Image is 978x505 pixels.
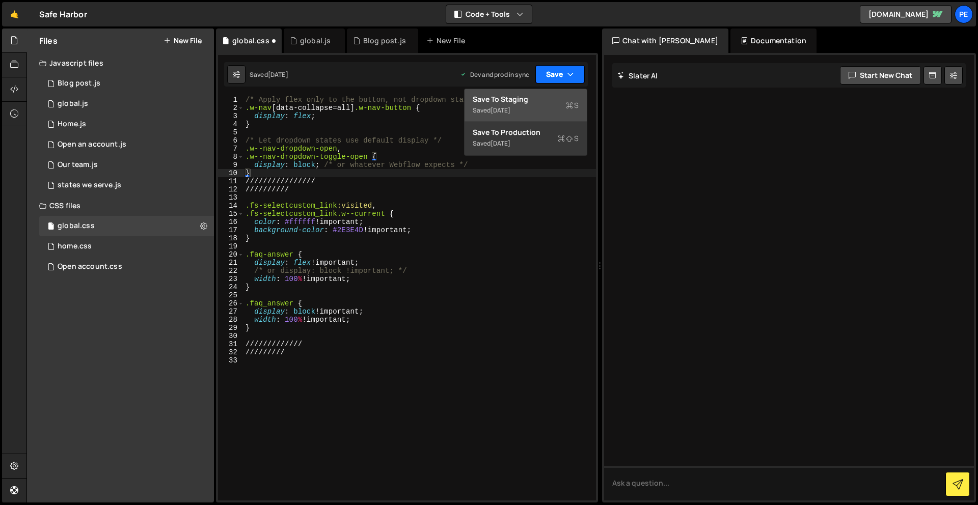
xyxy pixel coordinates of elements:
div: 16385/45865.js [39,73,214,94]
button: Save to StagingS Saved[DATE] [465,89,587,122]
div: 2 [218,104,244,112]
div: Blog post.js [58,79,100,88]
div: states we serve.js [58,181,121,190]
div: Open an account.js [58,140,126,149]
div: 8 [218,153,244,161]
div: Saved [250,70,288,79]
div: Saved [473,104,579,117]
button: Code + Tools [446,5,532,23]
div: 16 [218,218,244,226]
div: Safe Harbor [39,8,87,20]
div: 16385/45146.css [39,236,214,257]
div: 1 [218,96,244,104]
div: global.css [232,36,269,46]
div: CSS files [27,195,214,216]
div: 17 [218,226,244,234]
div: 26 [218,299,244,307]
div: 10 [218,169,244,177]
button: Save [535,65,585,83]
div: 22 [218,267,244,275]
span: S [558,133,579,144]
div: Blog post.js [363,36,406,46]
div: [DATE] [491,106,510,115]
div: 29 [218,324,244,332]
div: global.js [300,36,331,46]
div: 27 [218,307,244,316]
div: 14 [218,202,244,210]
div: Save to Production [473,127,579,137]
div: 20 [218,250,244,259]
div: 12 [218,185,244,193]
div: [DATE] [491,139,510,148]
div: 23 [218,275,244,283]
div: Our team.js [58,160,98,170]
div: 4 [218,120,244,128]
div: home.css [58,242,92,251]
button: Start new chat [840,66,921,85]
div: 6 [218,136,244,145]
span: S [566,100,579,110]
div: 5 [218,128,244,136]
div: 7 [218,145,244,153]
button: Save to ProductionS Saved[DATE] [465,122,587,155]
div: Javascript files [27,53,214,73]
div: 16385/44326.js [39,114,214,134]
div: 15 [218,210,244,218]
div: 16385/45995.js [39,175,214,195]
div: Dev and prod in sync [460,70,529,79]
div: 33 [218,356,244,364]
div: 9 [218,161,244,169]
h2: Slater AI [617,71,658,80]
div: 11 [218,177,244,185]
div: global.css [58,221,95,231]
div: 16385/45478.js [39,94,214,114]
div: 24 [218,283,244,291]
div: 32 [218,348,244,356]
div: 19 [218,242,244,250]
a: [DOMAIN_NAME] [860,5,952,23]
div: 21 [218,259,244,267]
div: 16385/47259.css [39,257,214,277]
div: New File [426,36,469,46]
div: [DATE] [268,70,288,79]
button: New File [164,37,202,45]
a: 🤙 [2,2,27,26]
div: 18 [218,234,244,242]
h2: Files [39,35,58,46]
div: global.js [58,99,88,108]
div: 25 [218,291,244,299]
div: 13 [218,193,244,202]
div: 16385/45328.css [39,216,214,236]
div: 16385/45046.js [39,155,214,175]
div: 31 [218,340,244,348]
div: Open account.css [58,262,122,271]
div: 16385/45136.js [39,134,214,155]
div: Documentation [730,29,817,53]
a: Pe [955,5,973,23]
div: Save to Staging [473,94,579,104]
div: Home.js [58,120,86,129]
div: 28 [218,316,244,324]
div: 30 [218,332,244,340]
div: Saved [473,137,579,150]
div: Chat with [PERSON_NAME] [602,29,728,53]
div: 3 [218,112,244,120]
